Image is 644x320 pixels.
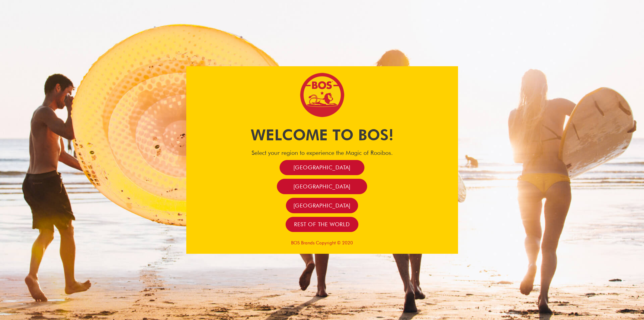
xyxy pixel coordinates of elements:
a: [GEOGRAPHIC_DATA] [286,198,358,213]
h4: Select your region to experience the Magic of Rooibos. [186,149,458,156]
p: BOS Brands Copyright © 2020 [186,240,458,246]
span: [GEOGRAPHIC_DATA] [293,202,351,209]
img: Bos Brands [300,72,345,118]
span: [GEOGRAPHIC_DATA] [293,164,351,171]
a: Rest of the world [286,217,358,232]
a: [GEOGRAPHIC_DATA] [280,160,365,175]
span: Rest of the world [294,221,350,228]
h1: Welcome to BOS! [186,124,458,145]
a: [GEOGRAPHIC_DATA] [277,179,367,194]
span: [GEOGRAPHIC_DATA] [293,183,351,190]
